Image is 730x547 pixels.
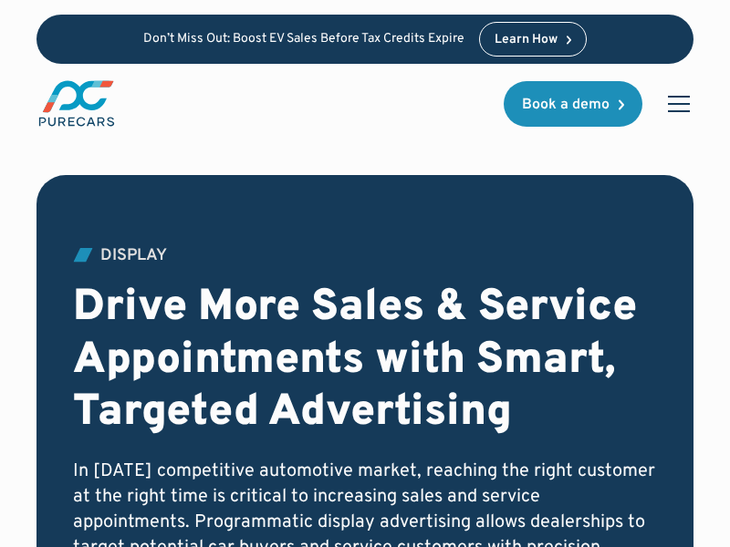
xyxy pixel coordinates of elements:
[36,78,117,129] a: main
[495,34,558,46] div: Learn How
[73,283,657,440] h2: Drive More Sales & Service Appointments with Smart, Targeted Advertising
[479,22,588,57] a: Learn How
[100,248,167,264] div: Display
[143,32,464,47] p: Don’t Miss Out: Boost EV Sales Before Tax Credits Expire
[504,81,642,127] a: Book a demo
[522,98,610,112] div: Book a demo
[36,78,117,129] img: purecars logo
[657,82,693,126] div: menu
